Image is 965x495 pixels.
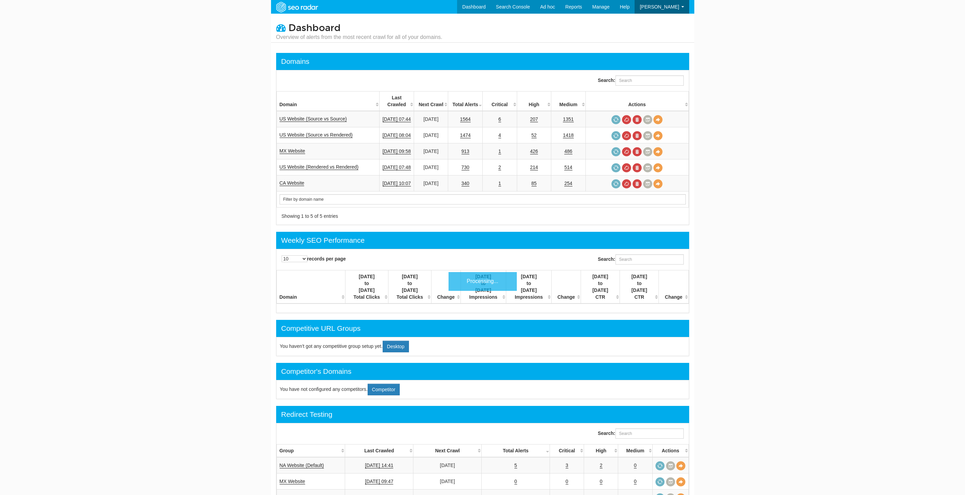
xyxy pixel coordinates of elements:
a: 3 [566,463,568,468]
a: 0 [634,479,637,484]
a: [DATE] 10:07 [383,181,411,186]
div: You haven't got any competitive group setup yet. [276,337,689,356]
span: Dashboard [288,22,341,34]
div: Competitor's Domains [281,366,352,377]
a: Request a crawl [655,477,665,486]
span: [PERSON_NAME] [640,4,679,10]
input: Search: [615,428,684,439]
a: View Bundle Overview [676,477,685,486]
th: Change [552,270,581,304]
a: Delete most recent audit [633,115,642,124]
a: 340 [462,181,469,186]
th: Last Crawled: activate to sort column descending [345,444,413,457]
a: 1564 [460,116,471,122]
a: 4 [498,132,501,138]
th: [DATE] to [DATE] Total Clicks [388,270,431,304]
a: Request a crawl [611,131,621,140]
span: Help [620,4,630,10]
a: Crawl History [643,115,652,124]
th: Actions: activate to sort column ascending [585,91,689,111]
div: You have not configured any competitors. [276,380,689,399]
small: Overview of alerts from the most recent crawl for all of your domains. [276,33,442,41]
span: Ad hoc [540,4,555,10]
td: [DATE] [413,473,482,490]
div: Weekly SEO Performance [281,235,365,245]
input: Search: [615,75,684,86]
a: 1474 [460,132,471,138]
a: 486 [564,148,572,154]
th: Domain [276,270,345,304]
img: SEORadar [273,1,321,13]
th: Critical: activate to sort column descending [550,444,584,457]
a: Competitor [368,384,400,395]
th: Medium: activate to sort column descending [551,91,586,111]
a: Request a crawl [611,163,621,172]
div: Domains [281,56,310,67]
a: 1351 [563,116,573,122]
a: Delete most recent audit [633,163,642,172]
a: MX Website [280,479,305,484]
th: [DATE] to [DATE] CTR [581,270,620,304]
a: 730 [462,165,469,170]
label: Search: [598,75,683,86]
a: 254 [564,181,572,186]
a: 913 [462,148,469,154]
a: 85 [531,181,537,186]
th: Next Crawl: activate to sort column descending [413,444,482,457]
th: [DATE] to [DATE] Total Clicks [345,270,388,304]
input: Search: [615,254,684,265]
a: Cancel in-progress audit [622,115,631,124]
div: Competitive URL Groups [281,323,361,334]
a: 1 [498,181,501,186]
a: Crawl History [643,131,652,140]
i:  [276,23,286,32]
td: [DATE] [414,175,448,192]
a: View Domain Overview [653,115,663,124]
td: [DATE] [414,111,448,127]
th: [DATE] to [DATE] Impressions [460,270,506,304]
a: 0 [566,479,568,484]
a: 52 [531,132,537,138]
th: Total Alerts: activate to sort column ascending [448,91,483,111]
a: Delete most recent audit [633,179,642,188]
a: 0 [600,479,602,484]
a: [DATE] 07:44 [383,116,411,122]
th: [DATE] to [DATE] Impressions [506,270,552,304]
a: Request a crawl [611,147,621,156]
a: NA Website (Default) [280,463,324,468]
a: US Website (Source vs Rendered) [280,132,353,138]
a: Cancel in-progress audit [622,179,631,188]
span: Search Console [496,4,530,10]
a: US Website (Rendered vs Rendered) [280,164,359,170]
label: Search: [598,428,683,439]
a: [DATE] 14:41 [365,463,393,468]
th: Actions: activate to sort column ascending [652,444,689,457]
a: 2 [498,165,501,170]
a: View Bundle Overview [676,461,685,470]
a: Crawl History [643,179,652,188]
a: Crawl History [666,461,675,470]
div: Redirect Testing [281,409,332,420]
a: Crawl History [666,477,675,486]
a: 1418 [563,132,573,138]
a: 6 [498,116,501,122]
span: Reports [565,4,582,10]
a: 514 [564,165,572,170]
span: Manage [592,4,610,10]
td: [DATE] [413,457,482,473]
th: Total Alerts: activate to sort column ascending [482,444,550,457]
a: Request a crawl [611,115,621,124]
a: CA Website [280,180,304,186]
a: View Domain Overview [653,179,663,188]
th: Group: activate to sort column ascending [276,444,345,457]
a: [DATE] 08:04 [383,132,411,138]
th: Medium: activate to sort column descending [618,444,652,457]
a: Cancel in-progress audit [622,131,631,140]
a: Request a crawl [655,461,665,470]
td: [DATE] [414,143,448,159]
a: Delete most recent audit [633,147,642,156]
th: Last Crawled: activate to sort column descending [380,91,414,111]
a: View Domain Overview [653,163,663,172]
a: View Domain Overview [653,131,663,140]
a: View Domain Overview [653,147,663,156]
